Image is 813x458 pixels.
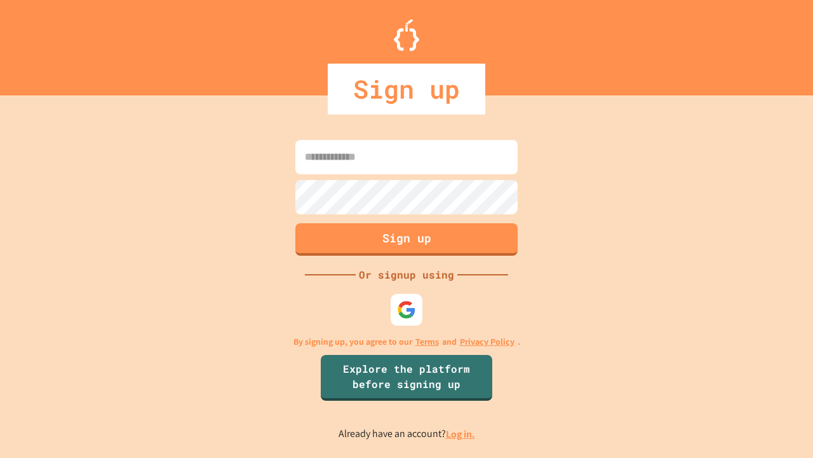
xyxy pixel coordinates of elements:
[339,426,475,442] p: Already have an account?
[295,223,518,256] button: Sign up
[293,335,520,349] p: By signing up, you agree to our and .
[394,19,419,51] img: Logo.svg
[321,355,492,401] a: Explore the platform before signing up
[415,335,439,349] a: Terms
[446,427,475,441] a: Log in.
[328,64,485,114] div: Sign up
[397,300,416,319] img: google-icon.svg
[460,335,514,349] a: Privacy Policy
[356,267,457,282] div: Or signup using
